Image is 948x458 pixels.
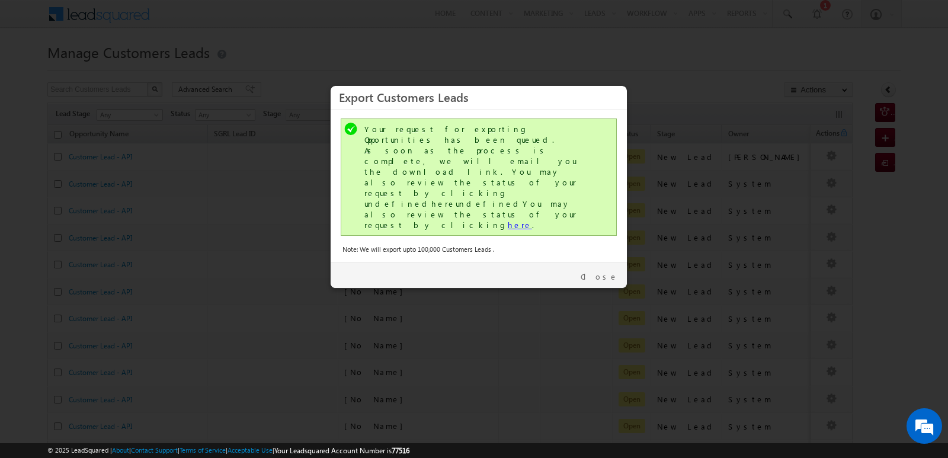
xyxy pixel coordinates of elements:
[112,446,129,454] a: About
[339,87,619,107] h3: Export Customers Leads
[508,220,532,230] a: here
[228,446,273,454] a: Acceptable Use
[364,124,595,230] div: Your request for exporting Opportunities has been queued. As soon as the process is complete, we ...
[581,271,618,282] a: Close
[342,244,615,255] div: Note: We will export upto 100,000 Customers Leads .
[47,445,409,456] span: © 2025 LeadSquared | | | | |
[392,446,409,455] span: 77516
[131,446,178,454] a: Contact Support
[180,446,226,454] a: Terms of Service
[274,446,409,455] span: Your Leadsquared Account Number is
